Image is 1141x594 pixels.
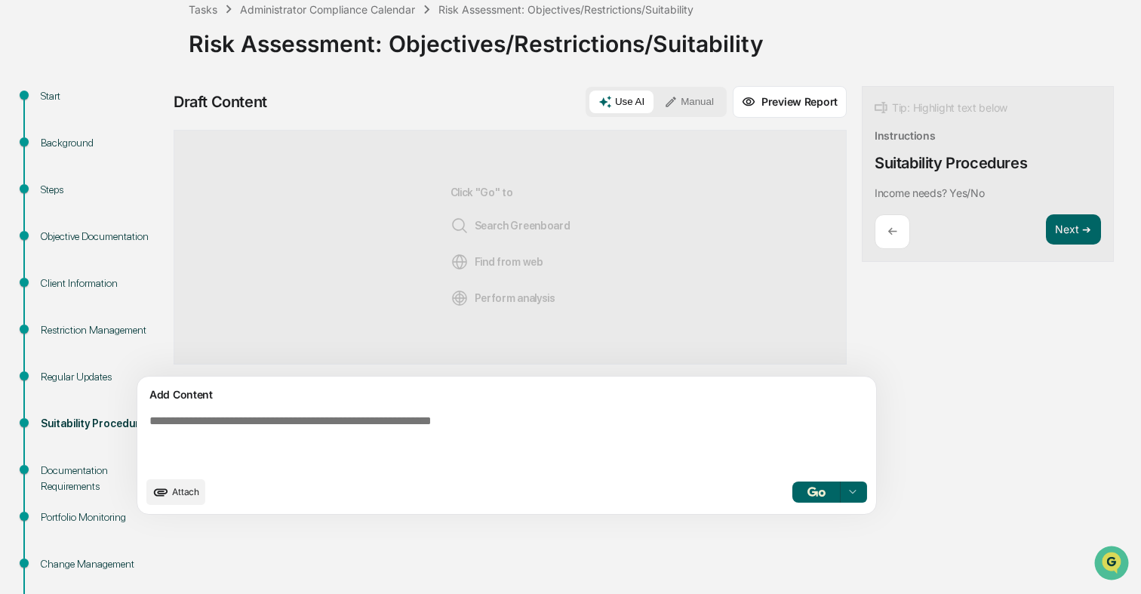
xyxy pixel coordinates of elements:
[41,556,165,572] div: Change Management
[41,88,165,104] div: Start
[438,3,694,16] div: Risk Assessment: Objectives/Restrictions/Suitability
[655,91,723,113] button: Manual
[103,184,193,211] a: 🗄️Attestations
[51,131,191,143] div: We're available if you need us!
[174,93,267,111] div: Draft Content
[41,229,165,245] div: Objective Documentation
[172,486,199,497] span: Attach
[125,190,187,205] span: Attestations
[257,120,275,138] button: Start new chat
[875,99,1007,117] div: Tip: Highlight text below
[41,275,165,291] div: Client Information
[30,219,95,234] span: Data Lookup
[41,416,165,432] div: Suitability Procedures
[106,255,183,267] a: Powered byPylon
[875,186,984,199] p: Income needs? Yes/No
[150,256,183,267] span: Pylon
[792,482,841,503] button: Go
[15,192,27,204] div: 🖐️
[41,463,165,494] div: Documentation Requirements
[51,115,248,131] div: Start new chat
[240,3,415,16] div: Administrator Compliance Calendar
[451,217,570,235] span: Search Greenboard
[733,86,847,118] button: Preview Report
[451,253,469,271] img: Web
[451,289,555,307] span: Perform analysis
[15,220,27,232] div: 🔎
[451,217,469,235] img: Search
[146,479,205,505] button: upload document
[189,3,217,16] div: Tasks
[41,182,165,198] div: Steps
[1093,544,1133,585] iframe: Open customer support
[15,115,42,143] img: 1746055101610-c473b297-6a78-478c-a979-82029cc54cd1
[875,154,1027,172] div: Suitability Procedures
[875,129,936,142] div: Instructions
[451,155,570,340] div: Click "Go" to
[41,322,165,338] div: Restriction Management
[9,184,103,211] a: 🖐️Preclearance
[41,509,165,525] div: Portfolio Monitoring
[189,18,1133,57] div: Risk Assessment: Objectives/Restrictions/Suitability
[30,190,97,205] span: Preclearance
[451,253,543,271] span: Find from web
[451,289,469,307] img: Analysis
[589,91,654,113] button: Use AI
[807,487,826,497] img: Go
[9,213,101,240] a: 🔎Data Lookup
[887,224,897,239] p: ←
[41,369,165,385] div: Regular Updates
[41,135,165,151] div: Background
[1046,214,1101,245] button: Next ➔
[15,32,275,56] p: How can we help?
[146,386,867,404] div: Add Content
[109,192,121,204] div: 🗄️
